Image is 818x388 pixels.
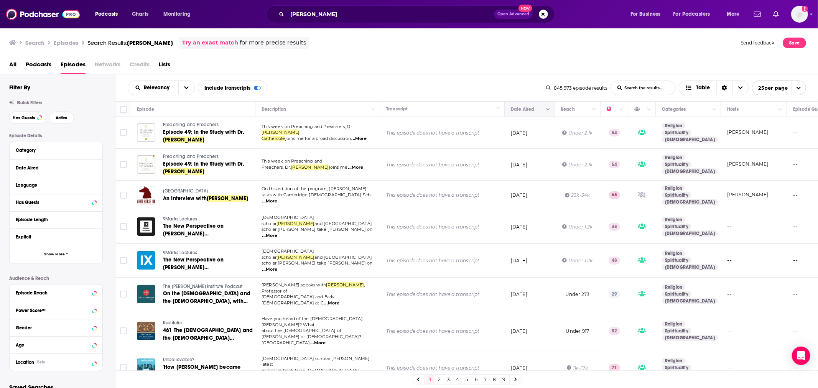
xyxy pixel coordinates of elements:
[721,351,787,385] td: --
[16,340,96,349] button: Age
[802,6,808,12] svg: Add a profile image
[511,328,527,334] p: [DATE]
[277,221,314,226] span: [PERSON_NAME]
[310,340,326,346] span: ...More
[240,38,306,47] span: for more precise results
[88,39,173,46] a: Search Results:[PERSON_NAME]
[163,256,254,271] a: The New Perspective on [PERSON_NAME] with
[262,158,322,164] span: This week on Preaching and
[386,365,499,371] p: This episode does not have a transcript
[386,104,408,113] div: Transcript
[163,363,254,379] a: 'How [PERSON_NAME] became [DEMOGRAPHIC_DATA]' debate Pt 1 - [PERSON_NAME] vs
[662,155,685,161] a: Religion
[494,104,503,113] button: Column Actions
[752,81,806,95] button: open menu
[88,39,173,46] div: Search Results:
[163,195,207,202] span: An Interview with
[662,161,691,168] a: Spirituality
[163,160,254,176] a: Episode 49: In the Study with Dr.[PERSON_NAME]
[386,328,499,334] p: This episode does not have a transcript
[662,250,685,256] a: Religion
[262,282,365,294] span: , Professor of
[463,375,471,384] a: 5
[163,284,242,289] span: The [PERSON_NAME] Institute Podcast
[207,195,248,202] span: [PERSON_NAME]
[262,328,361,345] span: about the [DEMOGRAPHIC_DATA] of [PERSON_NAME] or [DEMOGRAPHIC_DATA]? [GEOGRAPHIC_DATA]
[262,186,367,191] span: On this edition of the program, [PERSON_NAME]
[262,260,372,266] span: scholar [PERSON_NAME] take [PERSON_NAME] on
[511,105,534,114] div: Date Aired
[9,276,103,281] p: Audience & Reach
[163,128,254,144] a: Episode 49: In the Study with Dr.[PERSON_NAME]
[163,320,183,326] span: Restitutio
[54,39,79,46] h3: Episodes
[262,130,300,135] span: [PERSON_NAME]
[500,375,508,384] a: 9
[662,168,718,174] a: [DEMOGRAPHIC_DATA]
[721,278,787,311] td: --
[607,105,617,114] div: Power Score
[445,375,453,384] a: 3
[44,252,65,256] span: Show More
[727,105,739,114] div: Hosts
[662,257,691,263] a: Spirituality
[163,154,219,159] span: Preaching and Preachers
[26,58,51,74] a: Podcasts
[721,244,787,278] td: --
[158,8,201,20] button: open menu
[791,6,808,23] button: Show profile menu
[95,9,118,20] span: Podcasts
[565,291,590,297] span: Under 273
[16,165,91,171] div: Date Aired
[518,5,532,12] span: New
[120,223,127,230] span: Toggle select row
[562,257,593,264] div: Under 1.2k
[9,58,16,74] span: All
[262,248,314,260] span: [DEMOGRAPHIC_DATA] scholar
[9,112,46,124] button: Has Guests
[262,316,363,327] span: Have you heard of the [DEMOGRAPHIC_DATA][PERSON_NAME]? What
[673,9,710,20] span: For Podcasters
[770,8,782,21] a: Show notifications dropdown
[16,342,90,348] div: Age
[9,133,103,138] p: Episode Details
[16,182,91,188] div: Language
[562,130,593,136] div: Under 2.1k
[120,364,127,371] span: Toggle select row
[163,153,254,160] a: Preaching and Preachers
[130,58,150,74] span: Credits
[262,233,278,239] span: ...More
[262,282,326,288] span: [PERSON_NAME] speaks with
[566,328,589,334] span: Under 917
[662,328,691,334] a: Spirituality
[163,161,245,167] span: Episode 49: In the Study with Dr.
[662,192,691,198] a: Spirituality
[386,161,499,168] p: This episode does not have a transcript
[6,7,80,21] img: Podchaser - Follow, Share and Rate Podcasts
[163,250,254,256] a: 9Marks Lectures
[144,85,172,90] span: Relevancy
[120,257,127,264] span: Toggle select row
[710,105,719,114] button: Column Actions
[617,105,626,114] button: Column Actions
[609,191,620,199] p: 68
[262,227,372,232] span: scholar [PERSON_NAME] take [PERSON_NAME] on
[662,230,718,237] a: [DEMOGRAPHIC_DATA]
[61,58,86,74] span: Episodes
[163,122,254,128] a: Preaching and Preachers
[262,105,286,114] div: Description
[662,291,691,297] a: Spirituality
[491,375,499,384] a: 8
[163,168,204,175] span: [PERSON_NAME]
[792,347,810,365] div: Open Intercom Messenger
[16,145,96,155] button: Category
[16,308,90,313] div: Power Score™
[609,327,620,335] p: 52
[9,84,30,91] h2: Filter By
[609,223,620,230] p: 48
[662,136,718,143] a: [DEMOGRAPHIC_DATA]
[662,321,685,327] a: Religion
[163,136,204,143] span: [PERSON_NAME]
[132,9,148,20] span: Charts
